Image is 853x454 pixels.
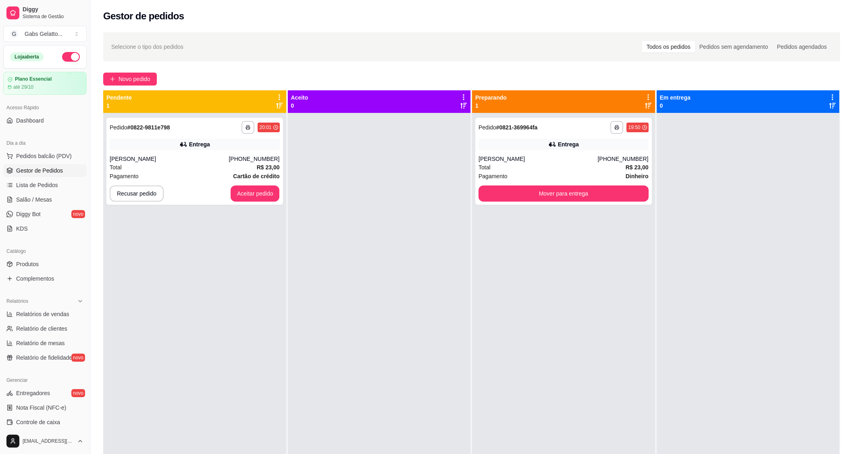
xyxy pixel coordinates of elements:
[23,6,83,13] span: Diggy
[3,179,87,192] a: Lista de Pedidos
[110,155,229,163] div: [PERSON_NAME]
[3,3,87,23] a: DiggySistema de Gestão
[626,164,649,171] strong: R$ 23,00
[62,52,80,62] button: Alterar Status
[16,310,69,318] span: Relatórios de vendas
[628,124,640,131] div: 19:50
[10,52,44,61] div: Loja aberta
[3,137,87,150] div: Dia a dia
[479,172,508,181] span: Pagamento
[291,102,308,110] p: 0
[3,193,87,206] a: Salão / Mesas
[479,185,649,202] button: Mover para entrega
[231,185,280,202] button: Aceitar pedido
[110,185,164,202] button: Recusar pedido
[13,84,33,90] article: até 29/10
[25,30,62,38] div: Gabs Gelatto ...
[479,124,496,131] span: Pedido
[119,75,150,83] span: Novo pedido
[3,322,87,335] a: Relatório de clientes
[6,298,28,304] span: Relatórios
[3,351,87,364] a: Relatório de fidelidadenovo
[3,387,87,400] a: Entregadoresnovo
[16,325,67,333] span: Relatório de clientes
[3,308,87,321] a: Relatórios de vendas
[475,94,507,102] p: Preparando
[16,196,52,204] span: Salão / Mesas
[16,404,66,412] span: Nota Fiscal (NFC-e)
[16,181,58,189] span: Lista de Pedidos
[16,339,65,347] span: Relatório de mesas
[23,438,74,444] span: [EMAIL_ADDRESS][DOMAIN_NAME]
[229,155,279,163] div: [PHONE_NUMBER]
[772,41,831,52] div: Pedidos agendados
[291,94,308,102] p: Aceito
[259,124,271,131] div: 20:01
[597,155,648,163] div: [PHONE_NUMBER]
[103,73,157,85] button: Novo pedido
[111,42,183,51] span: Selecione o tipo dos pedidos
[16,418,60,426] span: Controle de caixa
[23,13,83,20] span: Sistema de Gestão
[16,275,54,283] span: Complementos
[3,431,87,451] button: [EMAIL_ADDRESS][DOMAIN_NAME]
[3,222,87,235] a: KDS
[16,152,72,160] span: Pedidos balcão (PDV)
[475,102,507,110] p: 1
[479,155,597,163] div: [PERSON_NAME]
[3,26,87,42] button: Select a team
[3,245,87,258] div: Catálogo
[3,114,87,127] a: Dashboard
[106,102,132,110] p: 1
[558,140,579,148] div: Entrega
[15,76,52,82] article: Plano Essencial
[106,94,132,102] p: Pendente
[3,164,87,177] a: Gestor de Pedidos
[3,416,87,429] a: Controle de caixa
[3,101,87,114] div: Acesso Rápido
[3,72,87,95] a: Plano Essencialaté 29/10
[110,163,122,172] span: Total
[642,41,695,52] div: Todos os pedidos
[660,94,691,102] p: Em entrega
[3,208,87,221] a: Diggy Botnovo
[16,354,72,362] span: Relatório de fidelidade
[189,140,210,148] div: Entrega
[660,102,691,110] p: 0
[110,172,139,181] span: Pagamento
[3,401,87,414] a: Nota Fiscal (NFC-e)
[16,117,44,125] span: Dashboard
[3,272,87,285] a: Complementos
[110,124,127,131] span: Pedido
[16,260,39,268] span: Produtos
[103,10,184,23] h2: Gestor de pedidos
[16,389,50,397] span: Entregadores
[3,150,87,162] button: Pedidos balcão (PDV)
[3,337,87,350] a: Relatório de mesas
[695,41,772,52] div: Pedidos sem agendamento
[257,164,280,171] strong: R$ 23,00
[496,124,538,131] strong: # 0821-369964fa
[16,167,63,175] span: Gestor de Pedidos
[16,210,41,218] span: Diggy Bot
[233,173,279,179] strong: Cartão de crédito
[626,173,649,179] strong: Dinheiro
[3,374,87,387] div: Gerenciar
[3,258,87,271] a: Produtos
[479,163,491,172] span: Total
[16,225,28,233] span: KDS
[127,124,170,131] strong: # 0822-9811e798
[110,76,115,82] span: plus
[10,30,18,38] span: G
